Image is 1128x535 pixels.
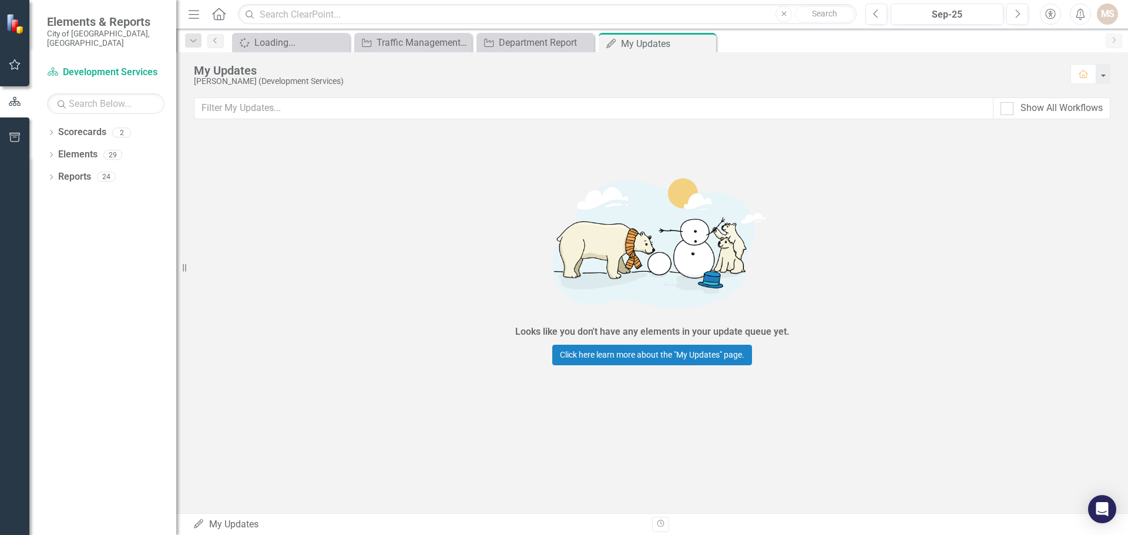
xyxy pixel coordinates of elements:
a: Reports [58,170,91,184]
small: City of [GEOGRAPHIC_DATA], [GEOGRAPHIC_DATA] [47,29,164,48]
div: Open Intercom Messenger [1088,495,1116,523]
a: Click here learn more about the "My Updates" page. [552,345,752,365]
div: Looks like you don't have any elements in your update queue yet. [515,325,790,339]
a: Department Report [479,35,591,50]
button: Search [795,6,854,22]
div: 2 [112,127,131,137]
div: My Updates [194,64,1059,77]
a: Development Services [47,66,164,79]
div: Sep-25 [895,8,999,22]
span: Elements & Reports [47,15,164,29]
div: [PERSON_NAME] (Development Services) [194,77,1059,86]
input: Search Below... [47,93,164,114]
span: Search [812,9,837,18]
a: Loading... [235,35,347,50]
a: Traffic Management FY25 [357,35,469,50]
a: Scorecards [58,126,106,139]
div: 29 [103,150,122,160]
button: MS [1097,4,1118,25]
input: Search ClearPoint... [238,4,857,25]
div: 24 [97,172,116,182]
input: Filter My Updates... [194,97,993,119]
div: My Updates [193,518,643,531]
div: Department Report [499,35,591,50]
a: Elements [58,148,98,161]
div: Loading... [254,35,347,50]
div: My Updates [621,36,713,51]
button: Sep-25 [891,4,1003,25]
img: Getting started [476,162,828,323]
div: Show All Workflows [1020,102,1103,115]
img: ClearPoint Strategy [6,14,26,34]
div: Traffic Management FY25 [377,35,469,50]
